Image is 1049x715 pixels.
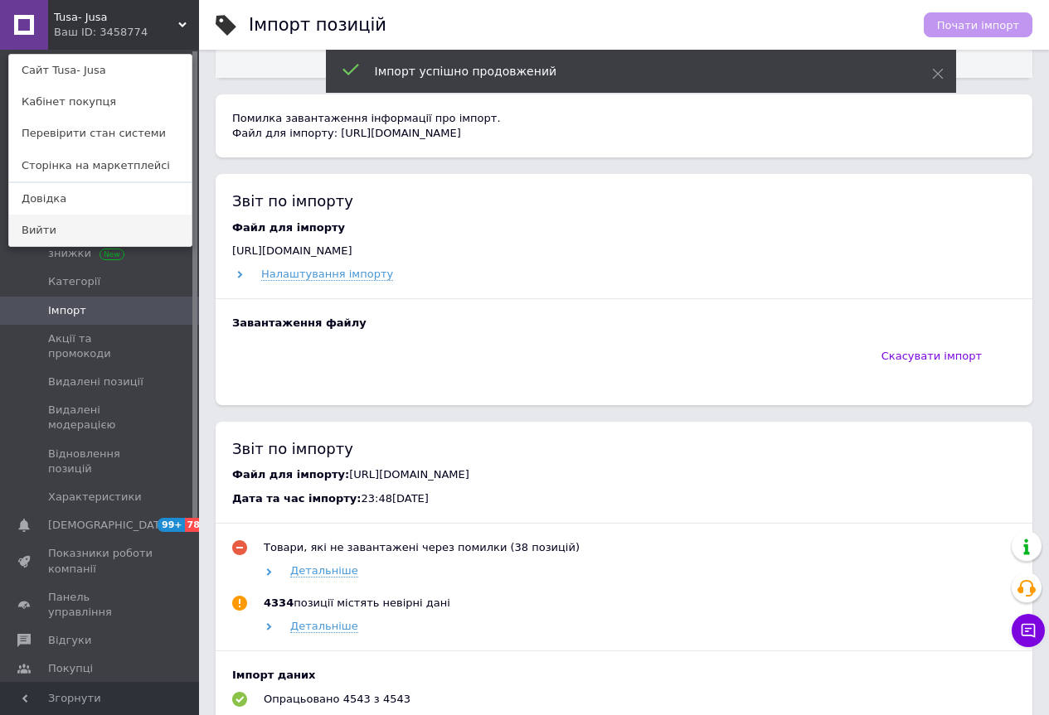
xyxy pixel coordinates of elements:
a: Перевірити стан системи [9,118,192,149]
div: Імпорт даних [232,668,1016,683]
a: Довідка [9,183,192,215]
span: [URL][DOMAIN_NAME] [349,468,469,481]
div: Звіт по імпорту [232,191,1016,211]
span: Імпорт [48,303,86,318]
span: Видалені позиції [48,374,143,389]
span: [DEMOGRAPHIC_DATA] [48,518,171,533]
span: Tusa- Jusa [54,10,178,25]
span: Відновлення позицій [48,447,153,476]
span: 99+ [158,518,185,532]
span: Налаштування імпорту [261,268,393,281]
div: Імпорт успішно продовжений [375,63,891,80]
span: Детальніше [290,620,358,633]
span: Показники роботи компанії [48,546,153,576]
h1: Імпорт позицій [249,15,386,35]
div: Опрацьовано 4543 з 4543 [264,692,410,707]
div: позиції містять невірні дані [264,596,450,611]
b: 4334 [264,597,294,609]
span: 23:48[DATE] [361,492,428,505]
span: Панель управління [48,590,153,620]
span: Відгуки [48,633,91,648]
div: Помилка завантаження інформації про імпорт. Файл для імпорту: [URL][DOMAIN_NAME] [216,94,1032,157]
span: Детальніше [290,564,358,577]
span: Скасувати імпорт [881,350,982,362]
div: Звіт по імпорту [232,438,1016,459]
span: 78 [185,518,204,532]
button: Чат з покупцем [1012,614,1045,647]
span: Категорії [48,274,100,289]
span: Характеристики [48,490,142,505]
a: Сторінка на маркетплейсі [9,150,192,181]
a: Вийти [9,215,192,246]
span: Видалені модерацією [48,403,153,432]
a: Кабінет покупця [9,86,192,118]
div: Товари, які не завантажені через помилки (38 позицій) [264,540,580,555]
span: Покупці [48,661,93,676]
span: Акції та промокоди [48,331,153,361]
span: Файл для імпорту: [232,468,349,481]
div: Завантаження файлу [232,316,1016,331]
span: Дата та час імпорту: [232,492,361,505]
a: Сайт Tusa- Jusa [9,55,192,86]
span: [URL][DOMAIN_NAME] [232,244,352,257]
div: Файл для імпорту [232,220,1016,235]
div: Ваш ID: 3458774 [54,25,124,40]
button: Скасувати імпорт [864,339,999,372]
